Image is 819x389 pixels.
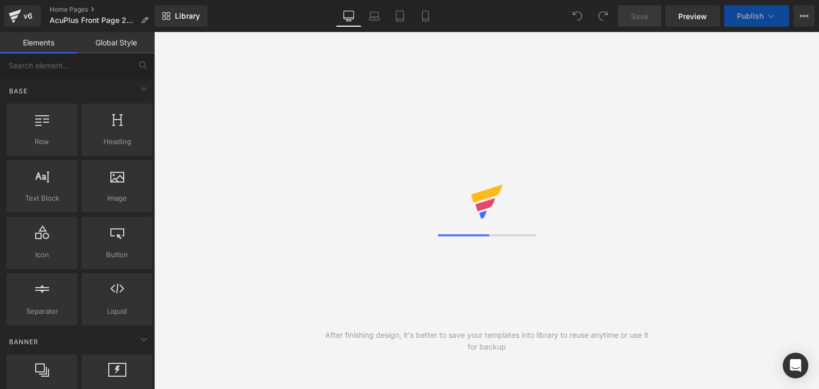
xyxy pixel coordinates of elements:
span: Icon [10,249,74,260]
span: Banner [8,337,39,347]
a: Preview [665,5,720,27]
span: Button [85,249,149,260]
a: Laptop [362,5,387,27]
span: Text Block [10,193,74,204]
span: Library [175,11,200,21]
button: Undo [567,5,588,27]
button: More [793,5,815,27]
span: Liquid [85,306,149,317]
span: Save [631,11,648,22]
a: Mobile [413,5,438,27]
div: Open Intercom Messenger [783,353,808,378]
a: v6 [4,5,41,27]
div: v6 [21,9,35,23]
span: Separator [10,306,74,317]
button: Redo [592,5,614,27]
div: After finishing design, it's better to save your templates into library to reuse anytime or use i... [320,329,653,353]
a: New Library [155,5,207,27]
a: Tablet [387,5,413,27]
a: Home Pages [50,5,157,14]
span: Publish [737,12,764,20]
span: Image [85,193,149,204]
span: Row [10,136,74,147]
a: Desktop [336,5,362,27]
span: AcuPlus Front Page 2023 [50,16,136,25]
span: Heading [85,136,149,147]
span: Base [8,86,29,96]
a: Global Style [77,32,155,53]
button: Publish [724,5,789,27]
span: Preview [678,11,707,22]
